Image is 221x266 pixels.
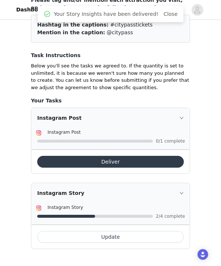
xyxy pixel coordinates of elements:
span: Your Story Insights have been delivered! [54,10,158,18]
span: 2/4 complete [156,214,185,218]
p: Below you'll see the tasks we agreed to. If the quantity is set to unlimited, it is because we we... [31,62,190,91]
span: Hashtag in the captions: [37,22,109,28]
button: Deliver [37,156,184,168]
h4: Task Instructions [31,52,190,59]
h4: Your Tasks [31,97,190,105]
span: Instagram Story [48,205,83,210]
span: #citypasstickets [110,22,152,28]
button: Update [37,231,184,243]
img: Instagram Icon [36,130,42,136]
div: icon: rightInstagram Story [31,183,190,203]
i: icon: right [179,191,184,195]
a: Dashboard [12,1,52,18]
div: avatar [194,4,201,16]
i: icon: right [179,116,184,120]
span: 0/1 complete [156,139,185,143]
img: Instagram Icon [36,205,42,211]
span: @citypass [107,29,133,35]
span: Instagram Post [48,130,81,135]
span: Mention in the caption: [37,29,105,35]
a: Close [164,11,178,17]
div: Open Intercom Messenger [197,249,208,260]
div: icon: rightInstagram Post [31,108,190,128]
